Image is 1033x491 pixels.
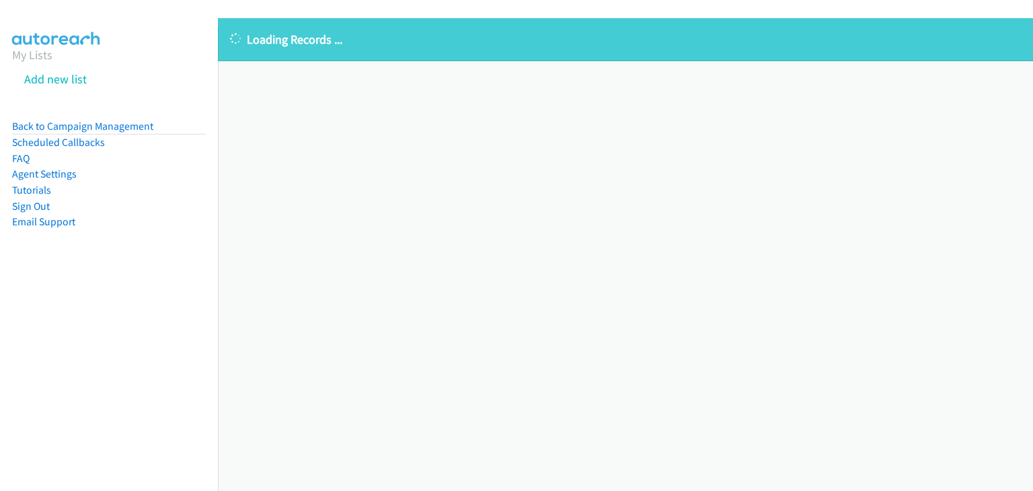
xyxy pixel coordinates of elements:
[12,47,52,63] a: My Lists
[230,30,1021,48] p: Loading Records ...
[12,184,51,196] a: Tutorials
[12,136,105,149] a: Scheduled Callbacks
[12,200,50,213] a: Sign Out
[12,215,75,228] a: Email Support
[922,432,1023,481] iframe: Checklist
[12,120,153,133] a: Back to Campaign Management
[12,152,30,165] a: FAQ
[24,71,87,87] a: Add new list
[12,167,77,180] a: Agent Settings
